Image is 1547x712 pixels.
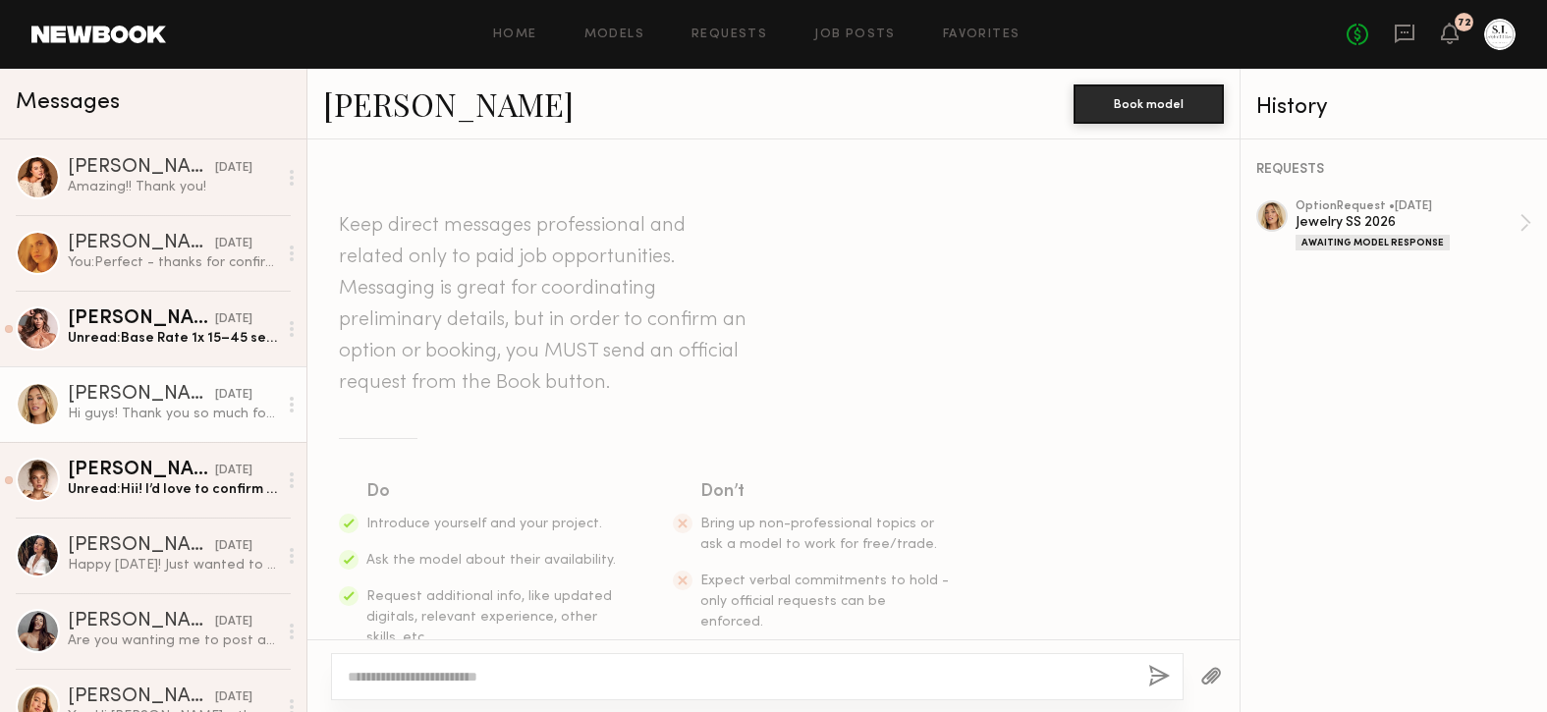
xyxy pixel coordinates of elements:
div: Hi guys! Thank you so much for reaching out and for the shoot option! For UGC I typically start o... [68,405,277,423]
header: Keep direct messages professional and related only to paid job opportunities. Messaging is great ... [339,210,751,399]
a: Models [584,28,644,41]
div: Jewelry SS 2026 [1296,213,1519,232]
div: [PERSON_NAME] [68,612,215,631]
a: [PERSON_NAME] [323,82,574,125]
div: [DATE] [215,235,252,253]
div: [DATE] [215,159,252,178]
a: optionRequest •[DATE]Jewelry SS 2026Awaiting Model Response [1296,200,1531,250]
div: Unread: Base Rate 1x 15–45 sec video → $200 Starter Bundle – 3 videos → $550 (save $50) Growth Bu... [68,329,277,348]
div: [PERSON_NAME] [68,461,215,480]
div: [PERSON_NAME] [68,687,215,707]
a: Home [493,28,537,41]
div: [PERSON_NAME] [68,385,215,405]
div: 72 [1458,18,1471,28]
div: Do [366,478,618,506]
div: [DATE] [215,613,252,631]
span: Messages [16,91,120,114]
div: REQUESTS [1256,163,1531,177]
div: [DATE] [215,310,252,329]
div: Amazing!! Thank you! [68,178,277,196]
div: [PERSON_NAME] [68,309,215,329]
div: Don’t [700,478,952,506]
div: [PERSON_NAME] [68,536,215,556]
div: Happy [DATE]! Just wanted to follow up, let me know if anything is too far out of reach and I’m h... [68,556,277,575]
span: Request additional info, like updated digitals, relevant experience, other skills, etc. [366,590,612,644]
div: option Request • [DATE] [1296,200,1519,213]
div: [DATE] [215,386,252,405]
div: Unread: Hii! I’d love to confirm for this shoot, but I’m going to be out of town for another job ... [68,480,277,499]
div: Are you wanting me to post as well? [68,631,277,650]
div: [PERSON_NAME] [68,234,215,253]
div: [PERSON_NAME] [68,158,215,178]
div: Awaiting Model Response [1296,235,1450,250]
span: Bring up non-professional topics or ask a model to work for free/trade. [700,518,937,551]
a: Job Posts [814,28,896,41]
span: Ask the model about their availability. [366,554,616,567]
a: Favorites [943,28,1021,41]
button: Book model [1074,84,1224,124]
a: Book model [1074,94,1224,111]
div: You: Perfect - thanks for confirming! [68,253,277,272]
div: History [1256,96,1531,119]
div: [DATE] [215,688,252,707]
div: [DATE] [215,462,252,480]
span: Introduce yourself and your project. [366,518,602,530]
span: Expect verbal commitments to hold - only official requests can be enforced. [700,575,949,629]
a: Requests [691,28,767,41]
div: [DATE] [215,537,252,556]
